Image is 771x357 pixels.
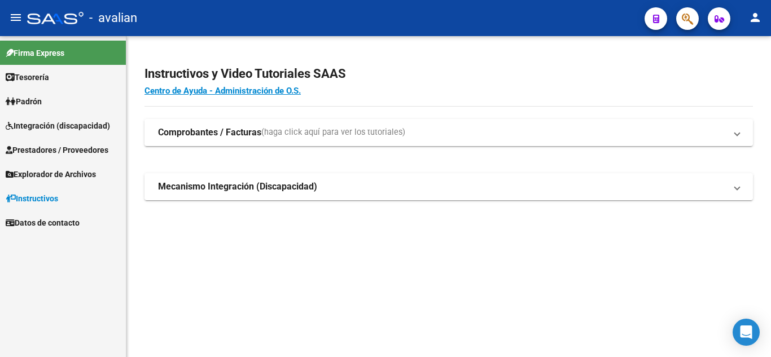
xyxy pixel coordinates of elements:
strong: Mecanismo Integración (Discapacidad) [158,180,317,193]
span: (haga click aquí para ver los tutoriales) [261,126,405,139]
mat-icon: menu [9,11,23,24]
span: Tesorería [6,71,49,83]
span: - avalian [89,6,137,30]
h2: Instructivos y Video Tutoriales SAAS [144,63,753,85]
span: Datos de contacto [6,217,80,229]
a: Centro de Ayuda - Administración de O.S. [144,86,301,96]
span: Padrón [6,95,42,108]
mat-expansion-panel-header: Mecanismo Integración (Discapacidad) [144,173,753,200]
span: Firma Express [6,47,64,59]
strong: Comprobantes / Facturas [158,126,261,139]
div: Open Intercom Messenger [733,319,760,346]
span: Integración (discapacidad) [6,120,110,132]
span: Explorador de Archivos [6,168,96,180]
span: Prestadores / Proveedores [6,144,108,156]
mat-expansion-panel-header: Comprobantes / Facturas(haga click aquí para ver los tutoriales) [144,119,753,146]
span: Instructivos [6,192,58,205]
mat-icon: person [748,11,762,24]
